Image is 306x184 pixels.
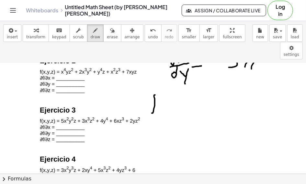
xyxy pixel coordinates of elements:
[187,7,261,13] span: Assign / Collaborate Live
[166,27,172,34] i: redo
[148,35,158,39] span: undo
[23,24,49,42] button: transform
[161,24,177,42] button: redoredo
[206,27,212,34] i: format_size
[199,24,218,42] button: format_sizelarger
[256,35,264,39] span: new
[26,35,45,39] span: transform
[178,24,200,42] button: format_sizesmaller
[73,35,84,39] span: scrub
[182,5,266,16] button: Assign / Collaborate Live
[150,27,156,34] i: undo
[287,24,303,42] button: load
[291,35,299,39] span: load
[87,24,104,42] button: draw
[253,24,268,42] button: new
[70,24,87,42] button: scrub
[3,24,21,42] button: insert
[52,35,66,39] span: keypad
[269,24,286,42] button: save
[145,24,162,42] button: undoundo
[280,42,303,59] button: settings
[107,35,118,39] span: erase
[267,1,293,20] button: Log in
[8,5,18,16] button: Toggle navigation
[273,35,282,39] span: save
[91,35,100,39] span: draw
[56,27,62,34] i: keyboard
[121,24,143,42] button: arrange
[186,27,192,34] i: format_size
[125,35,140,39] span: arrange
[103,24,121,42] button: erase
[182,35,196,39] span: smaller
[7,35,18,39] span: insert
[223,35,242,39] span: fullscreen
[26,7,58,14] a: Whiteboards
[165,35,174,39] span: redo
[219,24,245,42] button: fullscreen
[203,35,214,39] span: larger
[49,24,70,42] button: keyboardkeypad
[284,52,299,57] span: settings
